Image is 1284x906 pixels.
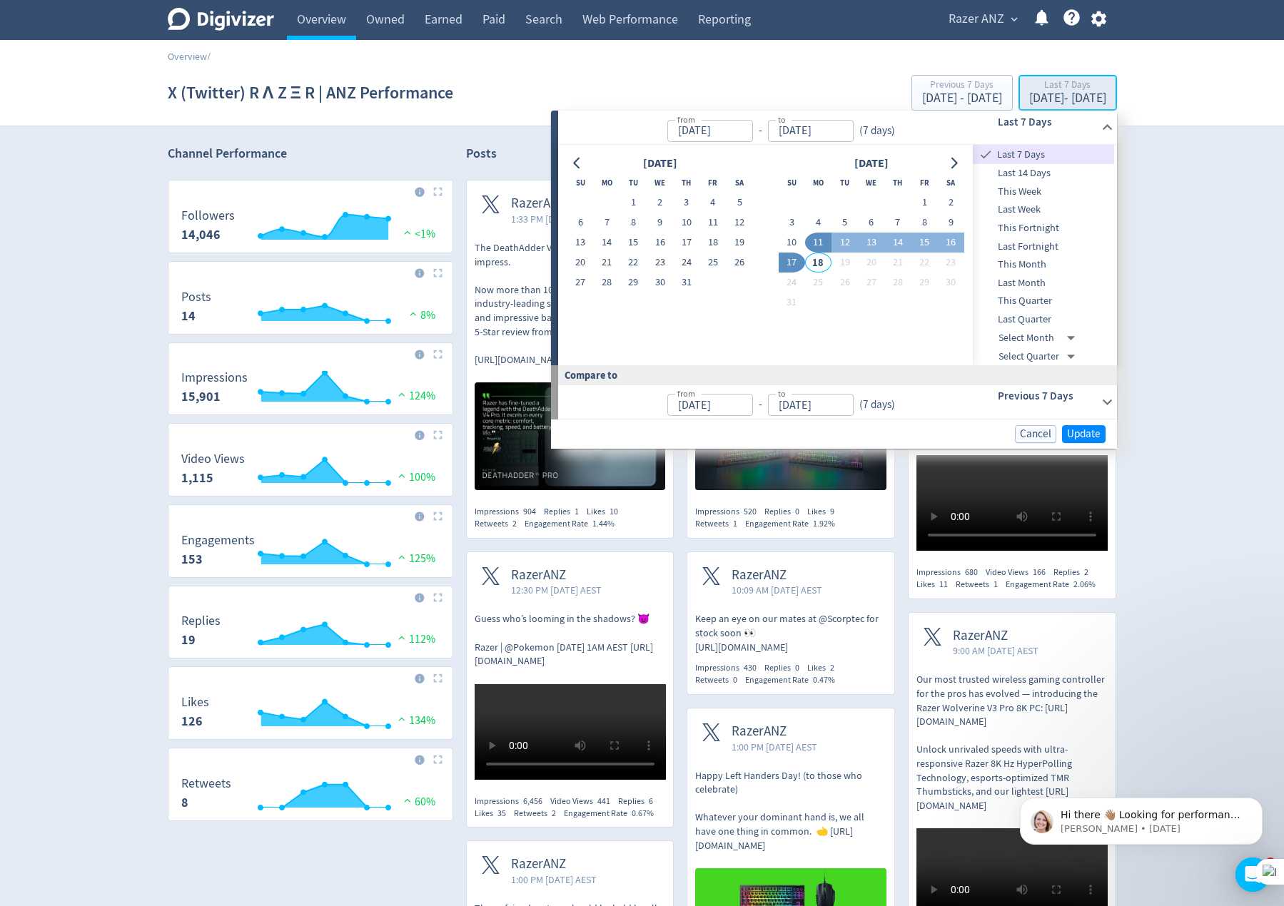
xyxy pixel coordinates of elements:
button: 5 [727,193,753,213]
div: Last 7 Days [1029,80,1106,92]
div: Last Quarter [973,310,1114,329]
button: 11 [805,233,831,253]
button: 15 [620,233,647,253]
button: 25 [805,273,831,292]
button: 25 [699,253,726,273]
span: Last Week [973,202,1114,218]
button: 12 [727,213,753,233]
label: to [778,113,786,126]
div: from-to(7 days)Last 7 Days [558,145,1117,365]
button: Razer ANZ [944,8,1021,31]
div: Last Month [973,274,1114,292]
button: 24 [779,273,805,292]
button: 13 [567,233,594,253]
div: This Week [973,183,1114,201]
div: Last Fortnight [973,238,1114,256]
button: Update [1062,425,1106,443]
th: Thursday [673,173,699,193]
button: 27 [567,273,594,292]
th: Monday [805,173,831,193]
button: 1 [620,193,647,213]
button: 10 [673,213,699,233]
button: 15 [911,233,937,253]
div: Open Intercom Messenger [1235,857,1270,892]
div: Select Month [999,329,1081,347]
span: Razer ANZ [949,8,1004,31]
button: 8 [620,213,647,233]
label: from [677,113,695,126]
button: 31 [779,292,805,312]
th: Tuesday [831,173,858,193]
button: 16 [938,233,964,253]
span: This Month [973,257,1114,273]
button: 9 [647,213,673,233]
button: 28 [884,273,911,292]
button: 18 [699,233,726,253]
button: 30 [647,273,673,292]
button: 13 [858,233,884,253]
div: - [753,123,768,139]
button: 21 [594,253,620,273]
div: Select Quarter [999,347,1081,366]
div: Last 7 Days [973,145,1114,164]
button: 17 [779,253,805,273]
button: 21 [884,253,911,273]
button: 1 [911,193,937,213]
button: 6 [567,213,594,233]
button: 29 [620,273,647,292]
button: 23 [647,253,673,273]
button: 16 [647,233,673,253]
h1: X (Twitter) R Λ Z Ξ R | ANZ Performance [168,70,453,116]
div: Last Week [973,200,1114,219]
span: Last Fortnight [973,239,1114,255]
button: 4 [805,213,831,233]
h6: Previous 7 Days [998,387,1096,404]
th: Saturday [727,173,753,193]
div: from-to(7 days)Last 7 Days [558,111,1117,145]
div: Previous 7 Days [922,80,1002,92]
button: 17 [673,233,699,253]
span: Cancel [1020,429,1051,439]
label: to [778,387,786,399]
nav: presets [973,145,1114,365]
button: 23 [938,253,964,273]
span: Last Month [973,275,1114,291]
button: 31 [673,273,699,292]
button: 8 [911,213,937,233]
div: ( 7 days ) [854,123,901,139]
button: Last 7 Days[DATE]- [DATE] [1018,75,1117,111]
span: Last 7 Days [994,147,1114,163]
span: Update [1067,429,1101,439]
button: 5 [831,213,858,233]
button: 20 [567,253,594,273]
button: 26 [727,253,753,273]
div: [DATE] [639,154,682,173]
span: This Quarter [973,293,1114,309]
div: [DATE] [850,154,893,173]
button: Go to next month [944,153,964,173]
th: Monday [594,173,620,193]
div: This Month [973,255,1114,274]
button: 27 [858,273,884,292]
button: Go to previous month [567,153,588,173]
div: This Quarter [973,292,1114,310]
th: Saturday [938,173,964,193]
button: 12 [831,233,858,253]
button: 22 [620,253,647,273]
button: 14 [594,233,620,253]
button: 26 [831,273,858,292]
button: 6 [858,213,884,233]
th: Tuesday [620,173,647,193]
span: This Fortnight [973,220,1114,236]
button: 28 [594,273,620,292]
button: 19 [727,233,753,253]
h6: Last 7 Days [998,113,1096,131]
button: 7 [884,213,911,233]
button: 4 [699,193,726,213]
span: This Week [973,184,1114,200]
th: Wednesday [858,173,884,193]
